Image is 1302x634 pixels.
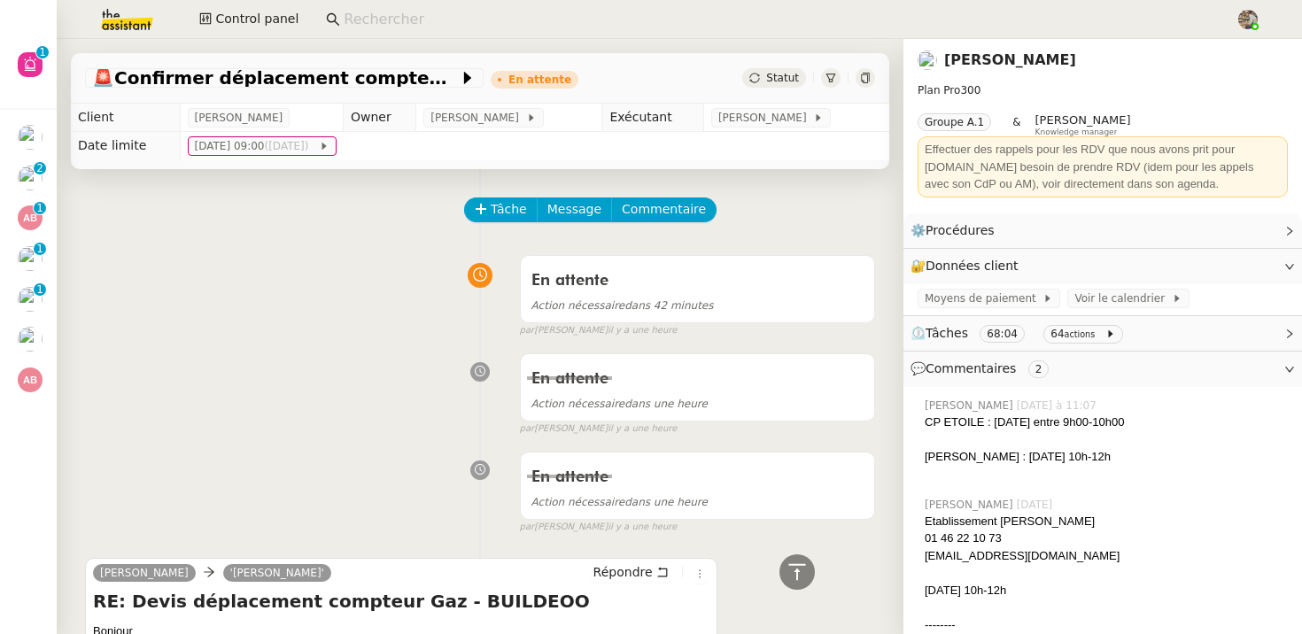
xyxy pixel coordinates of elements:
[926,326,968,340] span: Tâches
[911,256,1026,276] span: 🔐
[593,563,653,581] span: Répondre
[531,299,714,312] span: dans 42 minutes
[1028,360,1050,378] nz-tag: 2
[608,421,677,437] span: il y a une heure
[491,199,527,220] span: Tâche
[918,84,960,97] span: Plan Pro
[508,74,571,85] div: En attente
[92,67,114,89] span: 🚨
[18,125,43,150] img: users%2FHIWaaSoTa5U8ssS5t403NQMyZZE3%2Favatar%2Fa4be050e-05fa-4f28-bbe7-e7e8e4788720
[93,565,196,581] a: [PERSON_NAME]
[36,283,43,299] p: 1
[265,140,313,152] span: ([DATE])
[980,325,1025,343] nz-tag: 68:04
[925,398,1017,414] span: [PERSON_NAME]
[71,104,180,132] td: Client
[36,243,43,259] p: 1
[531,496,625,508] span: Action nécessaire
[1035,113,1131,127] span: [PERSON_NAME]
[531,398,625,410] span: Action nécessaire
[18,287,43,312] img: users%2FHIWaaSoTa5U8ssS5t403NQMyZZE3%2Favatar%2Fa4be050e-05fa-4f28-bbe7-e7e8e4788720
[925,616,1288,634] div: --------
[1238,10,1258,29] img: 388bd129-7e3b-4cb1-84b4-92a3d763e9b7
[531,273,608,289] span: En attente
[1035,113,1131,136] app-user-label: Knowledge manager
[36,202,43,218] p: 1
[223,565,331,581] a: '[PERSON_NAME]'
[608,520,677,535] span: il y a une heure
[189,7,309,32] button: Control panel
[18,246,43,271] img: users%2FHIWaaSoTa5U8ssS5t403NQMyZZE3%2Favatar%2Fa4be050e-05fa-4f28-bbe7-e7e8e4788720
[520,323,535,338] span: par
[622,199,706,220] span: Commentaire
[464,197,538,222] button: Tâche
[39,46,46,62] p: 1
[925,290,1042,307] span: Moyens de paiement
[34,202,46,214] nz-badge-sup: 1
[531,469,608,485] span: En attente
[71,132,180,160] td: Date limite
[926,259,1019,273] span: Données client
[903,316,1302,351] div: ⏲️Tâches 68:04 64actions
[34,283,46,296] nz-badge-sup: 1
[215,9,298,29] span: Control panel
[918,50,937,70] img: users%2F2TyHGbgGwwZcFhdWHiwf3arjzPD2%2Favatar%2F1545394186276.jpeg
[911,220,1003,241] span: ⚙️
[18,367,43,392] img: svg
[195,109,283,127] span: [PERSON_NAME]
[925,513,1288,530] div: Etablissement [PERSON_NAME]
[531,299,625,312] span: Action nécessaire
[520,421,678,437] small: [PERSON_NAME]
[925,530,1288,547] div: 01 46 22 10 73
[911,361,1056,375] span: 💬
[1017,497,1057,513] span: [DATE]
[520,520,535,535] span: par
[1074,290,1171,307] span: Voir le calendrier
[944,51,1076,68] a: [PERSON_NAME]
[903,249,1302,283] div: 🔐Données client
[520,421,535,437] span: par
[608,323,677,338] span: il y a une heure
[925,141,1281,193] div: Effectuer des rappels pour les RDV que nous avons prit pour [DOMAIN_NAME] besoin de prendre RDV (...
[531,371,608,387] span: En attente
[1017,398,1100,414] span: [DATE] à 11:07
[547,199,601,220] span: Message
[926,361,1016,375] span: Commentaires
[93,589,709,614] h4: RE: Devis déplacement compteur Gaz - BUILDEOO
[92,69,459,87] span: Confirmer déplacement compteur gaz
[903,352,1302,386] div: 💬Commentaires 2
[925,414,1288,431] div: CP ETOILE : [DATE] entre 9h00-10h00
[36,162,43,178] p: 2
[531,496,708,508] span: dans une heure
[766,72,799,84] span: Statut
[903,213,1302,248] div: ⚙️Procédures
[925,448,1288,466] div: [PERSON_NAME] : [DATE] 10h-12h
[926,223,995,237] span: Procédures
[344,8,1218,32] input: Rechercher
[587,562,675,582] button: Répondre
[520,323,678,338] small: [PERSON_NAME]
[18,205,43,230] img: svg
[1050,328,1064,340] span: 64
[925,497,1017,513] span: [PERSON_NAME]
[36,46,49,58] nz-badge-sup: 1
[960,84,980,97] span: 300
[718,109,813,127] span: [PERSON_NAME]
[602,104,704,132] td: Exécutant
[18,327,43,352] img: users%2FHIWaaSoTa5U8ssS5t403NQMyZZE3%2Favatar%2Fa4be050e-05fa-4f28-bbe7-e7e8e4788720
[611,197,717,222] button: Commentaire
[18,166,43,190] img: users%2FHIWaaSoTa5U8ssS5t403NQMyZZE3%2Favatar%2Fa4be050e-05fa-4f28-bbe7-e7e8e4788720
[430,109,525,127] span: [PERSON_NAME]
[195,137,319,155] span: [DATE] 09:00
[1065,329,1096,339] small: actions
[918,113,991,131] nz-tag: Groupe A.1
[925,582,1288,599] div: [DATE] 10h-12h
[925,547,1288,565] div: [EMAIL_ADDRESS][DOMAIN_NAME]
[34,162,46,174] nz-badge-sup: 2
[1012,113,1020,136] span: &
[520,520,678,535] small: [PERSON_NAME]
[34,243,46,255] nz-badge-sup: 1
[343,104,415,132] td: Owner
[1035,128,1118,137] span: Knowledge manager
[911,326,1130,340] span: ⏲️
